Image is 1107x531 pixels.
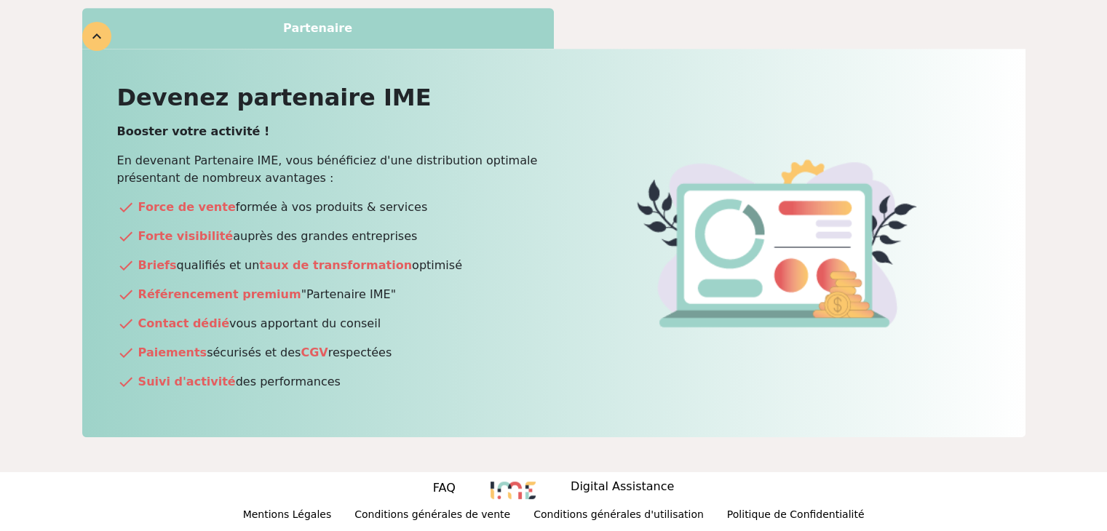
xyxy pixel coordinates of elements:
[259,258,412,272] span: taux de transformation
[117,373,135,391] span: check
[138,258,177,272] span: Briefs
[117,199,545,216] p: formée à vos produits & services
[491,482,536,499] img: 8235.png
[533,507,704,525] p: Conditions générales d'utilisation
[138,346,207,359] span: Paiements
[117,257,545,274] p: qualifiés et un optimisé
[82,22,111,51] div: expand_less
[117,315,545,332] p: vous apportant du conseil
[117,315,135,332] span: check
[117,152,545,187] p: En devenant Partenaire IME, vous bénéficiez d'une distribution optimale présentant de nombreux av...
[138,200,236,214] span: Force de vente
[117,373,545,391] p: des performances
[117,286,545,303] p: "Partenaire IME"
[117,257,135,274] span: check
[243,507,332,525] p: Mentions Légales
[571,478,674,498] p: Digital Assistance
[117,84,545,111] h2: Devenez partenaire IME
[117,228,545,245] p: auprès des grandes entreprises
[117,228,135,245] span: check
[354,507,510,525] p: Conditions générales de vente
[138,287,301,301] span: Référencement premium
[433,479,456,497] p: FAQ
[117,199,135,216] span: check
[117,344,135,362] span: check
[117,344,545,362] p: sécurisés et des respectées
[727,507,865,525] p: Politique de Confidentialité
[301,346,328,359] span: CGV
[637,159,916,327] img: chiffreaffaire.png
[138,316,229,330] span: Contact dédié
[138,229,234,243] span: Forte visibilité
[138,375,236,388] span: Suivi d'activité
[82,8,554,49] div: Partenaire
[433,479,456,500] a: FAQ
[117,286,135,303] span: check
[117,123,545,140] p: Booster votre activité !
